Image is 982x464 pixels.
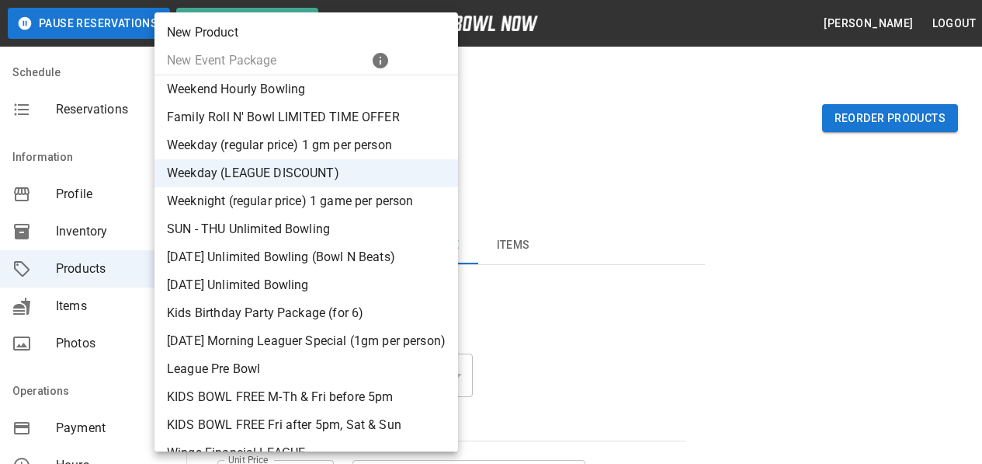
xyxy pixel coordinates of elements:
[154,19,458,47] li: New Product
[154,383,458,411] li: KIDS BOWL FREE M-Th & Fri before 5pm
[154,411,458,439] li: KIDS BOWL FREE Fri after 5pm, Sat & Sun
[154,327,458,355] li: [DATE] Morning Leaguer Special (1gm per person)
[154,299,458,327] li: Kids Birthday Party Package (for 6)
[154,103,458,131] li: Family Roll N' Bowl LIMITED TIME OFFER
[154,271,458,299] li: [DATE] Unlimited Bowling
[154,131,458,159] li: Weekday (regular price) 1 gm per person
[154,159,458,187] li: Weekday (LEAGUE DISCOUNT)
[154,355,458,383] li: League Pre Bowl
[154,75,458,103] li: Weekend Hourly Bowling
[154,215,458,243] li: SUN - THU Unlimited Bowling
[154,243,458,271] li: [DATE] Unlimited Bowling (Bowl N Beats)
[154,187,458,215] li: Weeknight (regular price) 1 game per person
